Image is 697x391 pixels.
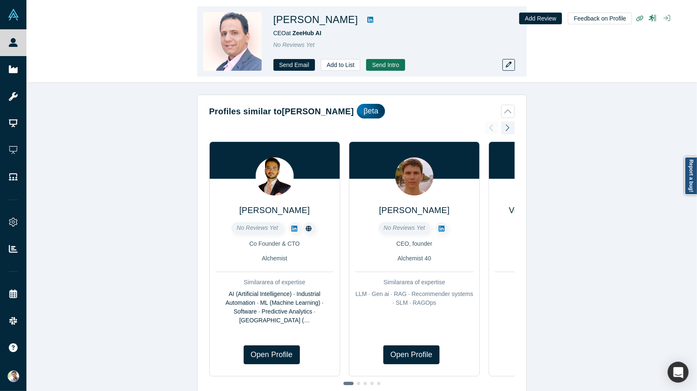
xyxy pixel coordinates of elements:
div: Alchemist 40 [355,254,473,263]
div: Alchemist [495,254,613,263]
div: βeta [357,104,385,118]
a: Send Email [273,59,315,71]
img: Nilesh Dixit's Profile Image [203,12,262,71]
a: ZeeHub AI [292,30,321,36]
span: Co Founder & CTO [249,240,299,247]
span: CEO, founder [396,240,432,247]
div: Similar area of expertise [355,278,473,287]
div: Similar area of expertise [495,278,613,287]
span: No Reviews Yet [273,41,315,48]
button: Add Review [519,13,562,24]
a: Open Profile [383,345,440,364]
img: Alchemist Vault Logo [8,9,19,21]
div: AI (Artificial Intelligence) · Industrial Automation · ML (Machine Learning) · Software · Predict... [216,290,334,325]
a: Open Profile [244,345,300,364]
h1: [PERSON_NAME] [273,12,358,27]
a: Vetri [PERSON_NAME] [509,206,599,215]
button: Feedback on Profile [568,13,632,24]
span: LLM · Gen ai · RAG · Recommender systems · SLM · RAGOps [356,291,473,306]
h2: Profiles similar to [PERSON_NAME] [209,105,354,118]
img: Parminder Singh's Profile Image [255,157,294,195]
span: No Reviews Yet [384,224,425,231]
button: Send Intro [366,59,405,71]
span: CEO at [273,30,322,36]
img: Mikhail Baklanov's Profile Image [395,157,433,195]
a: [PERSON_NAME] [239,206,309,215]
span: No Reviews Yet [237,224,278,231]
img: Ravi Belani's Account [8,370,19,382]
a: Report a bug! [684,157,697,195]
a: [PERSON_NAME] [379,206,450,215]
button: Add to List [321,59,360,71]
div: Alchemist [216,254,334,263]
div: Similar area of expertise [216,278,334,287]
button: Profiles similar to[PERSON_NAME]βeta [209,104,515,118]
